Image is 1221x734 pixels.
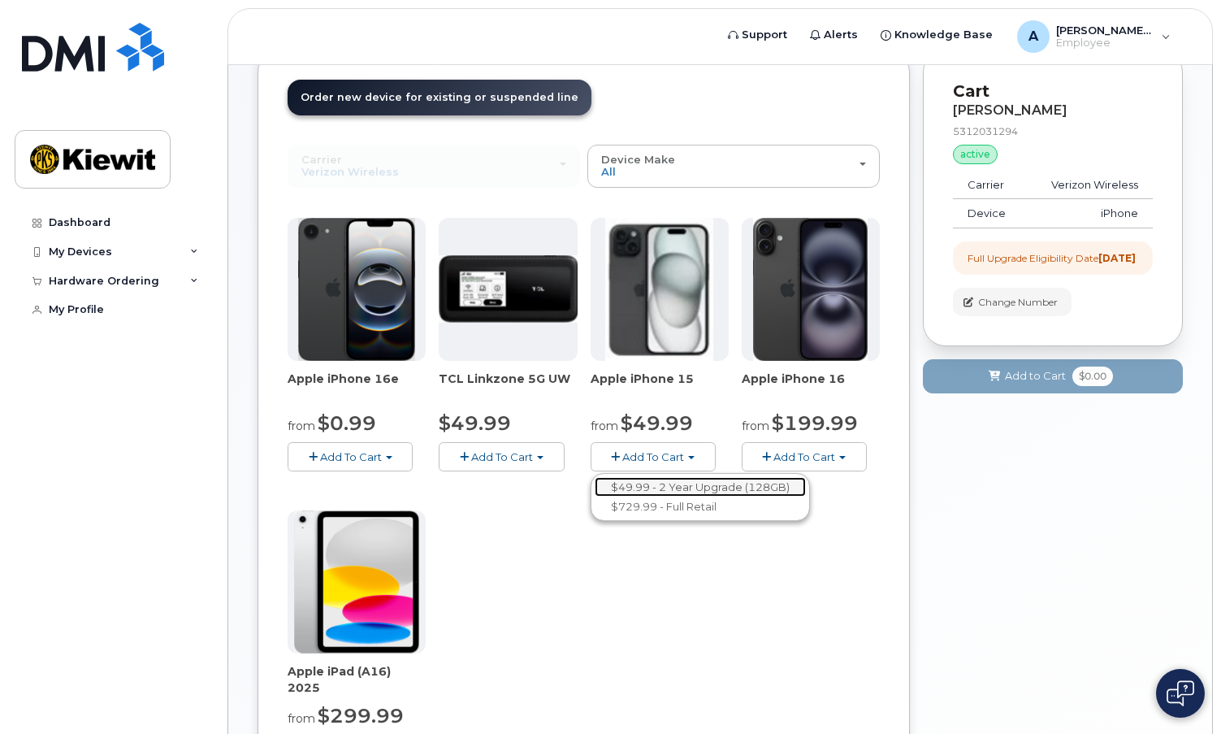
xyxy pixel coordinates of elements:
a: Alerts [799,19,869,51]
img: ipad_11.png [294,510,420,654]
div: active [953,145,998,164]
strong: [DATE] [1098,252,1136,264]
td: Carrier [953,171,1026,200]
img: iphone15.jpg [605,218,713,361]
a: $729.99 - Full Retail [595,497,806,517]
span: Change Number [978,295,1058,310]
span: Support [742,27,787,43]
td: iPhone [1026,199,1153,228]
div: TCL Linkzone 5G UW [439,371,577,403]
td: Verizon Wireless [1026,171,1153,200]
div: Apple iPad (A16) 2025 [288,663,426,696]
span: $0.99 [318,411,376,435]
span: Add To Cart [320,450,382,463]
span: All [601,165,616,178]
span: Alerts [824,27,858,43]
span: $49.99 [439,411,511,435]
span: Device Make [601,153,675,166]
span: Employee [1056,37,1154,50]
span: $199.99 [772,411,858,435]
div: [PERSON_NAME] [953,103,1153,118]
button: Device Make All [587,145,880,187]
span: $299.99 [318,704,404,727]
img: iphone_16_plus.png [753,218,868,361]
span: Add To Cart [773,450,835,463]
div: Apple iPhone 16e [288,371,426,403]
span: $0.00 [1072,367,1113,386]
div: 5312031294 [953,124,1153,138]
span: Add To Cart [622,450,684,463]
div: Full Upgrade Eligibility Date [968,251,1136,265]
span: Knowledge Base [894,27,993,43]
div: Apple iPhone 16 [742,371,880,403]
div: Apple iPhone 15 [591,371,729,403]
button: Add To Cart [288,442,413,471]
small: from [288,711,315,726]
small: from [591,419,618,433]
a: $49.99 - 2 Year Upgrade (128GB) [595,477,806,497]
img: Open chat [1167,680,1194,706]
div: Allison.Lawson [1006,20,1182,53]
span: Add To Cart [471,450,533,463]
button: Add To Cart [591,442,716,471]
img: linkzone5g.png [439,255,577,323]
td: Device [953,199,1026,228]
button: Change Number [953,288,1072,316]
button: Add to Cart $0.00 [923,359,1183,393]
p: Cart [953,80,1153,103]
a: Support [717,19,799,51]
span: Add to Cart [1005,368,1066,384]
a: Knowledge Base [869,19,1004,51]
span: [PERSON_NAME].[PERSON_NAME] [1056,24,1154,37]
button: Add To Cart [742,442,867,471]
small: from [288,419,315,433]
button: Add To Cart [439,442,564,471]
span: Order new device for existing or suspended line [301,91,578,103]
small: from [742,419,769,433]
img: iphone16e.png [298,218,415,361]
span: $49.99 [621,411,693,435]
span: A [1028,27,1038,46]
